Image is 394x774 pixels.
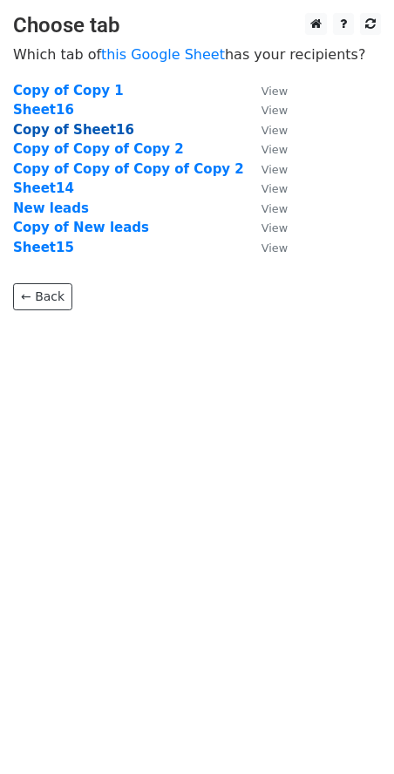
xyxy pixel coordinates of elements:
[244,200,288,216] a: View
[244,161,288,177] a: View
[244,141,288,157] a: View
[307,690,394,774] iframe: Chat Widget
[244,122,288,138] a: View
[13,102,74,118] a: Sheet16
[262,104,288,117] small: View
[13,200,89,216] a: New leads
[13,45,381,64] p: Which tab of has your recipients?
[262,202,288,215] small: View
[262,124,288,137] small: View
[13,141,184,157] a: Copy of Copy of Copy 2
[13,220,149,235] a: Copy of New leads
[13,161,244,177] a: Copy of Copy of Copy of Copy 2
[244,102,288,118] a: View
[244,83,288,98] a: View
[262,221,288,234] small: View
[101,46,225,63] a: this Google Sheet
[13,83,124,98] a: Copy of Copy 1
[262,143,288,156] small: View
[13,13,381,38] h3: Choose tab
[13,180,74,196] a: Sheet14
[262,241,288,255] small: View
[13,122,134,138] a: Copy of Sheet16
[244,220,288,235] a: View
[262,85,288,98] small: View
[244,180,288,196] a: View
[13,283,72,310] a: ← Back
[262,163,288,176] small: View
[13,240,74,255] a: Sheet15
[244,240,288,255] a: View
[262,182,288,195] small: View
